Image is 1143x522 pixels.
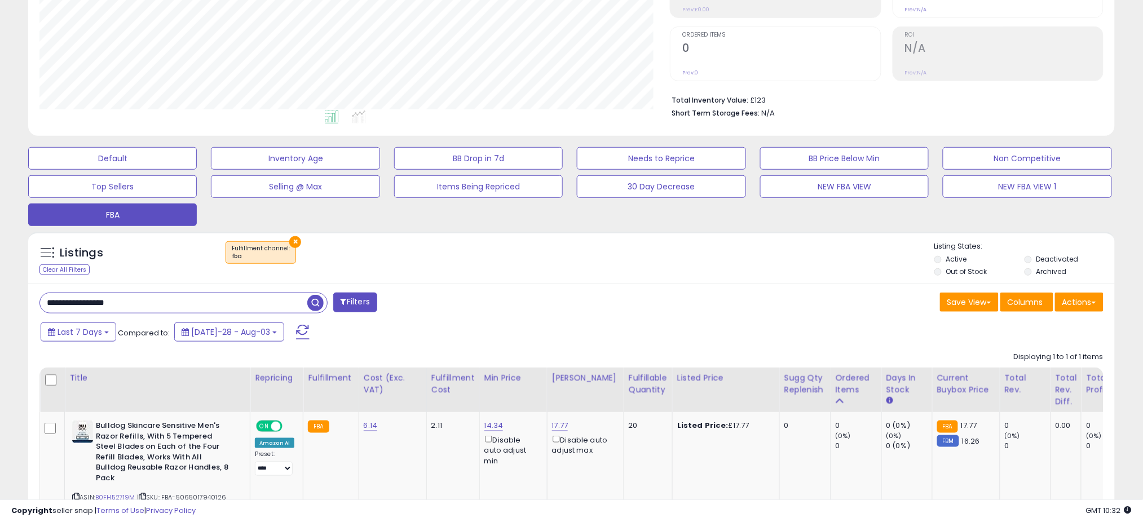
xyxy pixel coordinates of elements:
div: 0 [1086,441,1132,451]
button: Selling @ Max [211,175,379,198]
strong: Copyright [11,505,52,516]
div: Fulfillable Quantity [629,372,668,396]
button: 30 Day Decrease [577,175,745,198]
div: 0.00 [1056,421,1073,431]
button: Items Being Repriced [394,175,563,198]
a: 17.77 [552,420,568,431]
div: 2.11 [431,421,471,431]
div: Ordered Items [836,372,877,396]
h2: 0 [682,42,880,57]
label: Deactivated [1036,254,1078,264]
span: 2025-08-11 10:32 GMT [1086,505,1132,516]
div: 0 [836,421,881,431]
div: Current Buybox Price [937,372,995,396]
a: Privacy Policy [146,505,196,516]
div: Min Price [484,372,542,384]
button: Needs to Reprice [577,147,745,170]
div: 0 [1005,421,1051,431]
div: fba [232,253,290,260]
div: Title [69,372,245,384]
button: FBA [28,204,197,226]
div: Total Profit [1086,372,1127,396]
a: B0FH52719M [95,493,135,502]
b: Total Inventory Value: [672,95,748,105]
span: Compared to: [118,328,170,338]
small: (0%) [836,431,851,440]
button: NEW FBA VIEW [760,175,929,198]
span: ROI [905,32,1103,38]
div: Total Rev. Diff. [1056,372,1077,408]
a: 14.34 [484,420,504,431]
div: £17.77 [677,421,771,431]
button: × [289,236,301,248]
p: Listing States: [934,241,1115,252]
span: [DATE]-28 - Aug-03 [191,326,270,338]
span: 17.77 [961,420,977,431]
button: NEW FBA VIEW 1 [943,175,1111,198]
div: Fulfillment [308,372,354,384]
div: Listed Price [677,372,775,384]
span: 16.26 [962,436,980,446]
small: Days In Stock. [886,396,893,406]
small: Prev: N/A [905,69,927,76]
div: Disable auto adjust max [552,433,615,455]
div: 0 [784,421,822,431]
li: £123 [672,92,1095,106]
div: 0 [1086,421,1132,431]
button: Top Sellers [28,175,197,198]
button: Save View [940,293,999,312]
div: Total Rev. [1005,372,1046,396]
div: 0 (0%) [886,441,932,451]
button: Non Competitive [943,147,1111,170]
button: Actions [1055,293,1104,312]
b: Listed Price: [677,420,729,431]
small: FBA [308,421,329,433]
small: Prev: N/A [905,6,927,13]
div: 0 [836,441,881,451]
small: Prev: £0.00 [682,6,709,13]
small: FBA [937,421,958,433]
button: Inventory Age [211,147,379,170]
label: Archived [1036,267,1066,276]
span: | SKU: FBA-5065017940126 [137,493,226,502]
span: ON [257,422,271,431]
span: OFF [281,422,299,431]
div: Displaying 1 to 1 of 1 items [1014,352,1104,362]
button: [DATE]-28 - Aug-03 [174,322,284,342]
small: (0%) [1005,431,1021,440]
div: Amazon AI [255,438,294,448]
b: Bulldog Skincare Sensitive Men's Razor Refills, With 5 Tempered Steel Blades on Each of the Four ... [96,421,233,486]
b: Short Term Storage Fees: [672,108,760,118]
div: Sugg Qty Replenish [784,372,826,396]
div: seller snap | | [11,506,196,516]
span: Last 7 Days [58,326,102,338]
button: Default [28,147,197,170]
span: N/A [761,108,775,118]
span: Ordered Items [682,32,880,38]
button: BB Price Below Min [760,147,929,170]
div: Repricing [255,372,298,384]
small: FBM [937,435,959,447]
th: Please note that this number is a calculation based on your required days of coverage and your ve... [779,368,831,412]
span: Fulfillment channel : [232,244,290,261]
div: Days In Stock [886,372,928,396]
h2: N/A [905,42,1103,57]
div: [PERSON_NAME] [552,372,619,384]
label: Active [946,254,967,264]
h5: Listings [60,245,103,261]
div: 0 [1005,441,1051,451]
div: Preset: [255,450,294,476]
small: (0%) [1086,431,1102,440]
small: (0%) [886,431,902,440]
button: Filters [333,293,377,312]
span: Columns [1008,297,1043,308]
a: 6.14 [364,420,378,431]
div: 20 [629,421,664,431]
small: Prev: 0 [682,69,698,76]
img: 41sVGK+OXiL._SL40_.jpg [72,421,93,443]
div: 0 (0%) [886,421,932,431]
label: Out of Stock [946,267,987,276]
div: Fulfillment Cost [431,372,475,396]
div: Disable auto adjust min [484,433,539,466]
button: Last 7 Days [41,322,116,342]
